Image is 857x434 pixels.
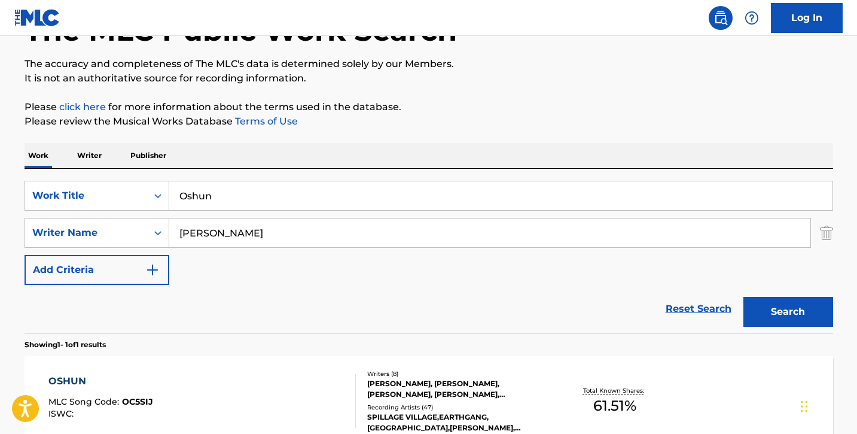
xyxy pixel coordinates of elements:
[25,339,106,350] p: Showing 1 - 1 of 1 results
[25,100,833,114] p: Please for more information about the terms used in the database.
[367,412,548,433] div: SPILLAGE VILLAGE,EARTHGANG,[GEOGRAPHIC_DATA],[PERSON_NAME], SPILLAGE VILLAGE, EARTHGANG, 6LACK, S...
[801,389,808,424] div: Drag
[709,6,733,30] a: Public Search
[797,377,857,434] iframe: Chat Widget
[25,114,833,129] p: Please review the Musical Works Database
[367,369,548,378] div: Writers ( 8 )
[593,395,636,417] span: 61.51 %
[233,116,298,127] a: Terms of Use
[820,218,833,248] img: Delete Criterion
[48,408,77,419] span: ISWC :
[59,101,106,113] a: click here
[32,226,140,240] div: Writer Name
[122,396,153,407] span: OC5SIJ
[14,9,60,26] img: MLC Logo
[740,6,764,30] div: Help
[48,374,153,389] div: OSHUN
[25,71,833,86] p: It is not an authoritative source for recording information.
[25,255,169,285] button: Add Criteria
[771,3,843,33] a: Log In
[367,403,548,412] div: Recording Artists ( 47 )
[127,143,170,168] p: Publisher
[745,11,759,25] img: help
[367,378,548,400] div: [PERSON_NAME], [PERSON_NAME], [PERSON_NAME], [PERSON_NAME], [PERSON_NAME] [PERSON_NAME] [PERSON_N...
[32,189,140,203] div: Work Title
[660,296,737,322] a: Reset Search
[713,11,728,25] img: search
[145,263,160,277] img: 9d2ae6d4665cec9f34b9.svg
[743,297,833,327] button: Search
[48,396,122,407] span: MLC Song Code :
[583,386,647,395] p: Total Known Shares:
[25,57,833,71] p: The accuracy and completeness of The MLC's data is determined solely by our Members.
[74,143,105,168] p: Writer
[25,143,52,168] p: Work
[25,181,833,333] form: Search Form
